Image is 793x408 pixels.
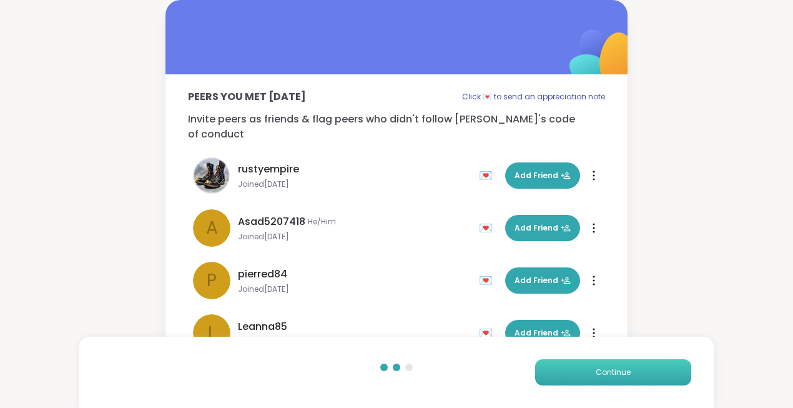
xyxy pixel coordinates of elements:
span: Add Friend [515,327,571,339]
span: Continue [596,367,631,378]
span: Joined [DATE] [238,284,471,294]
p: Peers you met [DATE] [188,89,306,104]
div: 💌 [479,271,498,291]
span: Add Friend [515,222,571,234]
div: 💌 [479,323,498,343]
span: Add Friend [515,170,571,181]
span: He/Him [308,217,336,227]
img: rustyempire [193,157,230,194]
p: Click 💌 to send an appreciation note [462,89,605,104]
span: pierred84 [238,267,287,282]
span: Asad5207418 [238,214,305,229]
button: Add Friend [505,162,580,189]
div: 💌 [479,218,498,238]
button: Continue [535,359,691,386]
button: Add Friend [505,320,580,346]
span: L [208,320,215,346]
span: A [206,215,218,241]
div: 💌 [479,166,498,186]
p: Invite peers as friends & flag peers who didn't follow [PERSON_NAME]'s code of conduct [188,112,605,142]
span: Joined [DATE] [238,179,471,189]
span: Leanna85 [238,319,287,334]
span: p [207,267,217,294]
span: rustyempire [238,162,299,177]
span: Add Friend [515,275,571,286]
button: Add Friend [505,215,580,241]
span: Joined [DATE] [238,232,471,242]
button: Add Friend [505,267,580,294]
